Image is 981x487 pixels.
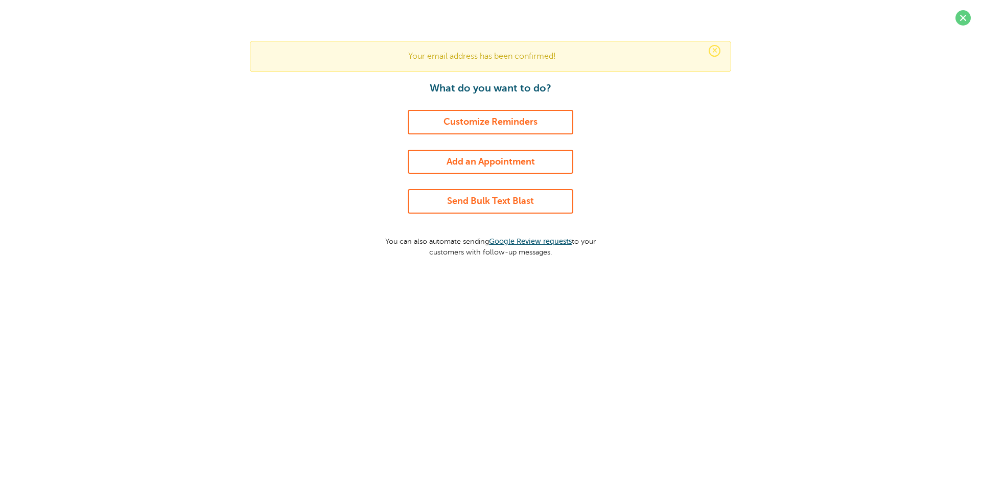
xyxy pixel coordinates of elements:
[709,45,720,57] span: ×
[408,150,573,174] a: Add an Appointment
[489,237,572,245] a: Google Review requests
[408,110,573,134] a: Customize Reminders
[261,52,720,61] p: Your email address has been confirmed!
[408,189,573,214] a: Send Bulk Text Blast
[376,82,605,95] h1: What do you want to do?
[376,229,605,257] p: You can also automate sending to your customers with follow-up messages.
